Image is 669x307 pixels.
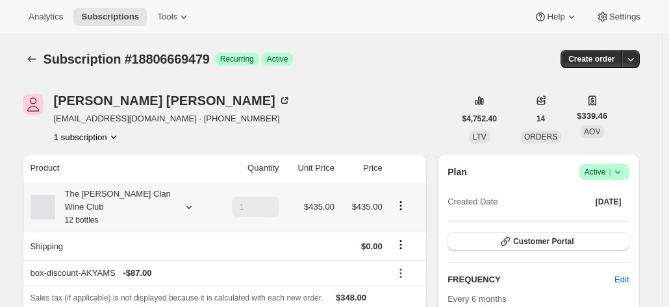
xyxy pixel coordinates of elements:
[338,154,386,182] th: Price
[547,12,564,22] span: Help
[596,197,622,207] span: [DATE]
[220,54,254,64] span: Recurring
[585,166,624,178] span: Active
[607,269,637,290] button: Edit
[473,132,486,141] span: LTV
[352,202,383,212] span: $435.00
[73,8,147,26] button: Subscriptions
[361,241,383,251] span: $0.00
[23,154,214,182] th: Product
[267,54,288,64] span: Active
[448,273,614,286] h2: FREQUENCY
[23,232,214,260] th: Shipping
[81,12,139,22] span: Subscriptions
[448,232,629,251] button: Customer Portal
[44,52,210,66] span: Subscription #18806669479
[31,293,323,302] span: Sales tax (if applicable) is not displayed because it is calculated with each new order.
[448,166,467,178] h2: Plan
[65,215,99,225] small: 12 bottles
[123,267,151,280] span: - $87.00
[54,94,291,107] div: [PERSON_NAME] [PERSON_NAME]
[157,12,177,22] span: Tools
[448,294,506,304] span: Every 6 months
[588,193,629,211] button: [DATE]
[568,54,614,64] span: Create order
[455,110,505,128] button: $4,752.40
[31,267,383,280] div: box-discount-AKYAMS
[513,236,574,247] span: Customer Portal
[588,8,648,26] button: Settings
[448,195,498,208] span: Created Date
[536,114,545,124] span: 14
[462,114,497,124] span: $4,752.40
[54,130,120,143] button: Product actions
[561,50,622,68] button: Create order
[614,273,629,286] span: Edit
[21,8,71,26] button: Analytics
[29,12,63,22] span: Analytics
[609,12,640,22] span: Settings
[526,8,585,26] button: Help
[584,127,600,136] span: AOV
[283,154,338,182] th: Unit Price
[214,154,283,182] th: Quantity
[54,112,291,125] span: [EMAIL_ADDRESS][DOMAIN_NAME] · [PHONE_NUMBER]
[336,293,366,302] span: $348.00
[23,50,41,68] button: Subscriptions
[55,188,172,227] div: The [PERSON_NAME] Clan Wine Club
[524,132,557,141] span: ORDERS
[390,199,411,213] button: Product actions
[23,94,44,115] span: John Ringham
[304,202,334,212] span: $435.00
[390,238,411,252] button: Shipping actions
[149,8,198,26] button: Tools
[577,110,607,123] span: $339.46
[609,167,611,177] span: |
[529,110,553,128] button: 14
